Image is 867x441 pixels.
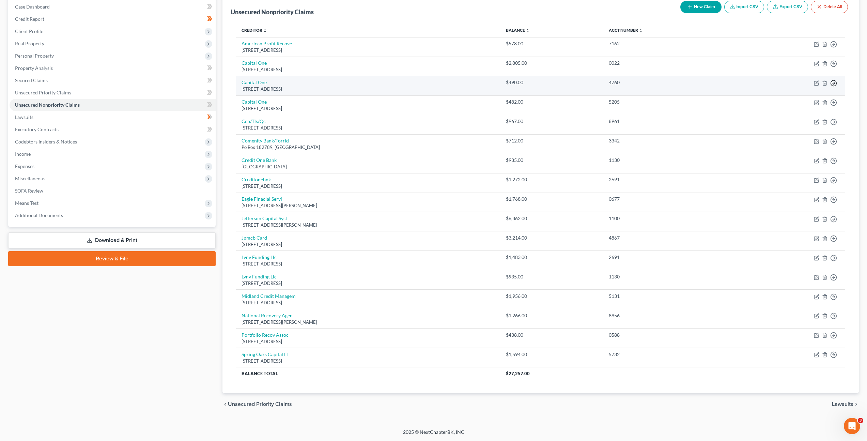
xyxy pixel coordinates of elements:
[15,176,45,181] span: Miscellaneous
[609,273,731,280] div: 1130
[609,157,731,164] div: 1130
[10,74,216,87] a: Secured Claims
[10,87,216,99] a: Unsecured Priority Claims
[242,274,277,279] a: Lvnv Funding Llc
[15,16,44,22] span: Credit Report
[15,114,33,120] span: Lawsuits
[242,215,287,221] a: Jefferson Capital Syst
[506,60,598,66] div: $2,805.00
[526,29,530,33] i: unfold_more
[242,86,495,92] div: [STREET_ADDRESS]
[242,125,495,131] div: [STREET_ADDRESS]
[10,1,216,13] a: Case Dashboard
[242,99,267,105] a: Capital One
[242,105,495,112] div: [STREET_ADDRESS]
[832,401,859,407] button: Lawsuits chevron_right
[506,254,598,261] div: $1,483.00
[506,137,598,144] div: $712.00
[15,53,54,59] span: Personal Property
[506,273,598,280] div: $935.00
[242,254,277,260] a: Lvnv Funding Llc
[15,90,71,95] span: Unsecured Priority Claims
[609,215,731,222] div: 1100
[242,241,495,248] div: [STREET_ADDRESS]
[242,60,267,66] a: Capital One
[15,139,77,145] span: Codebtors Insiders & Notices
[506,196,598,202] div: $1,768.00
[10,111,216,123] a: Lawsuits
[242,157,277,163] a: Credit One Bank
[222,401,228,407] i: chevron_left
[506,118,598,125] div: $967.00
[609,254,731,261] div: 2691
[15,65,53,71] span: Property Analysis
[609,40,731,47] div: 7162
[609,351,731,358] div: 5732
[506,371,530,376] span: $27,257.00
[15,28,43,34] span: Client Profile
[242,293,296,299] a: Midland Credit Managem
[242,177,271,182] a: Creditonebnk
[239,429,628,441] div: 2025 © NextChapterBK, INC
[10,13,216,25] a: Credit Report
[609,28,643,33] a: Acct Number unfold_more
[8,232,216,248] a: Download & Print
[680,1,722,13] button: New Claim
[242,164,495,170] div: [GEOGRAPHIC_DATA]
[242,28,267,33] a: Creditor unfold_more
[609,234,731,241] div: 4867
[236,367,500,380] th: Balance Total
[506,332,598,338] div: $438.00
[242,332,289,338] a: Portfolio Recov Assoc
[609,293,731,300] div: 5131
[242,300,495,306] div: [STREET_ADDRESS]
[858,418,863,423] span: 3
[15,212,63,218] span: Additional Documents
[10,62,216,74] a: Property Analysis
[15,151,31,157] span: Income
[15,102,80,108] span: Unsecured Nonpriority Claims
[811,1,848,13] button: Delete All
[506,98,598,105] div: $482.00
[609,196,731,202] div: 0677
[242,280,495,287] div: [STREET_ADDRESS]
[506,351,598,358] div: $1,594.00
[263,29,267,33] i: unfold_more
[832,401,853,407] span: Lawsuits
[228,401,292,407] span: Unsecured Priority Claims
[506,28,530,33] a: Balance unfold_more
[222,401,292,407] button: chevron_left Unsecured Priority Claims
[506,234,598,241] div: $3,214.00
[609,98,731,105] div: 5205
[609,60,731,66] div: 0022
[242,351,288,357] a: Spring Oaks Capital Ll
[609,176,731,183] div: 2691
[242,313,293,318] a: National Recovery Agen
[506,312,598,319] div: $1,266.00
[242,138,289,143] a: Comenity Bank/Torrid
[10,123,216,136] a: Executory Contracts
[15,163,34,169] span: Expenses
[242,319,495,325] div: [STREET_ADDRESS][PERSON_NAME]
[853,401,859,407] i: chevron_right
[609,118,731,125] div: 8961
[15,4,50,10] span: Case Dashboard
[10,185,216,197] a: SOFA Review
[506,79,598,86] div: $490.00
[15,77,48,83] span: Secured Claims
[242,79,267,85] a: Capital One
[609,137,731,144] div: 3342
[609,312,731,319] div: 8956
[506,40,598,47] div: $578.00
[10,99,216,111] a: Unsecured Nonpriority Claims
[844,418,860,434] iframe: Intercom live chat
[15,200,38,206] span: Means Test
[242,338,495,345] div: [STREET_ADDRESS]
[506,176,598,183] div: $1,272.00
[639,29,643,33] i: unfold_more
[242,47,495,54] div: [STREET_ADDRESS]
[242,222,495,228] div: [STREET_ADDRESS][PERSON_NAME]
[724,1,764,13] button: Import CSV
[506,157,598,164] div: $935.00
[242,144,495,151] div: Po Box 182789, [GEOGRAPHIC_DATA]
